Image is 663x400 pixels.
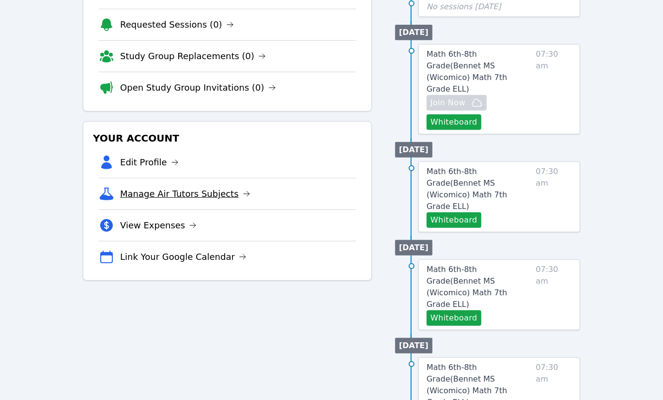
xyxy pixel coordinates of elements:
button: Join Now [427,95,487,111]
span: No sessions [DATE] [427,2,501,11]
span: 07:30 am [536,48,572,130]
a: Manage Air Tutors Subjects [120,187,250,201]
button: Whiteboard [427,114,481,130]
span: 07:30 am [536,264,572,326]
a: Edit Profile [120,156,179,169]
a: View Expenses [120,219,197,232]
span: Math 6th-8th Grade ( Bennet MS (Wicomico) Math 7th Grade ELL ) [427,49,507,94]
a: Math 6th-8th Grade(Bennet MS (Wicomico) Math 7th Grade ELL) [427,264,532,310]
li: [DATE] [395,25,432,40]
a: Study Group Replacements (0) [120,49,266,63]
button: Whiteboard [427,212,481,228]
a: Math 6th-8th Grade(Bennet MS (Wicomico) Math 7th Grade ELL) [427,48,532,95]
span: 07:30 am [536,166,572,228]
li: [DATE] [395,338,432,353]
span: Math 6th-8th Grade ( Bennet MS (Wicomico) Math 7th Grade ELL ) [427,167,507,211]
a: Math 6th-8th Grade(Bennet MS (Wicomico) Math 7th Grade ELL) [427,166,532,212]
span: Join Now [431,97,465,109]
a: Open Study Group Invitations (0) [120,81,276,95]
button: Whiteboard [427,310,481,326]
li: [DATE] [395,142,432,158]
a: Link Your Google Calendar [120,250,247,264]
li: [DATE] [395,240,432,256]
a: Requested Sessions (0) [120,18,234,32]
h3: Your Account [91,129,364,147]
span: Math 6th-8th Grade ( Bennet MS (Wicomico) Math 7th Grade ELL ) [427,265,507,309]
